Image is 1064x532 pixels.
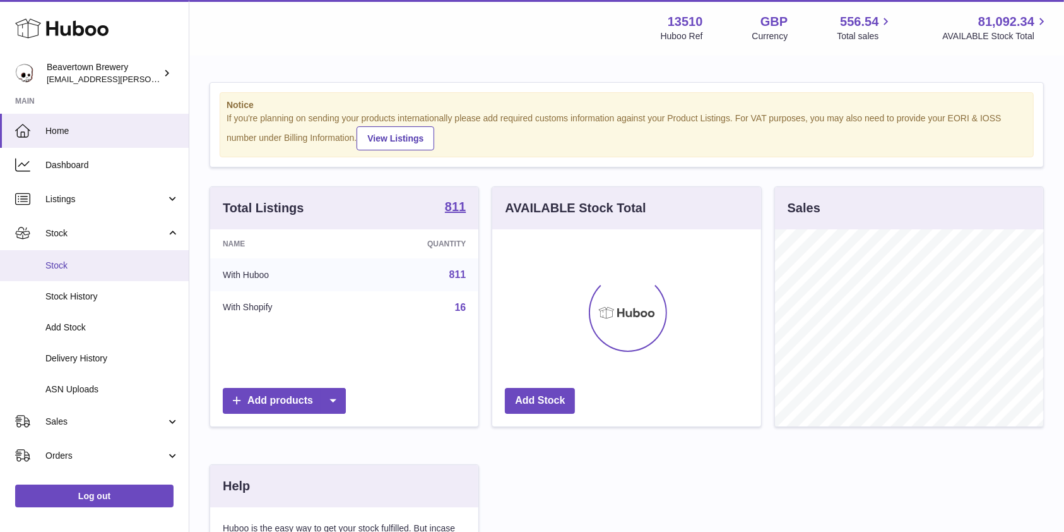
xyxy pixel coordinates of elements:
[449,269,466,280] a: 811
[760,13,788,30] strong: GBP
[355,229,478,258] th: Quantity
[837,13,893,42] a: 556.54 Total sales
[788,200,820,217] h3: Sales
[661,30,703,42] div: Huboo Ref
[837,30,893,42] span: Total sales
[223,478,250,495] h3: Help
[45,227,166,239] span: Stock
[942,13,1049,42] a: 81,092.34 AVAILABLE Stock Total
[15,485,174,507] a: Log out
[210,258,355,291] td: With Huboo
[840,13,878,30] span: 556.54
[45,159,179,171] span: Dashboard
[227,99,1027,111] strong: Notice
[47,61,160,85] div: Beavertown Brewery
[45,260,179,272] span: Stock
[45,322,179,334] span: Add Stock
[227,112,1027,150] div: If you're planning on sending your products internationally please add required customs informati...
[45,353,179,365] span: Delivery History
[455,302,466,313] a: 16
[942,30,1049,42] span: AVAILABLE Stock Total
[505,200,646,217] h3: AVAILABLE Stock Total
[978,13,1034,30] span: 81,092.34
[45,416,166,428] span: Sales
[223,388,346,414] a: Add products
[505,388,575,414] a: Add Stock
[45,384,179,396] span: ASN Uploads
[210,229,355,258] th: Name
[210,291,355,324] td: With Shopify
[223,200,304,217] h3: Total Listings
[357,126,434,150] a: View Listings
[752,30,788,42] div: Currency
[668,13,703,30] strong: 13510
[15,64,34,83] img: kit.lowe@beavertownbrewery.co.uk
[47,74,253,84] span: [EMAIL_ADDRESS][PERSON_NAME][DOMAIN_NAME]
[445,200,466,215] a: 811
[45,291,179,303] span: Stock History
[45,450,166,462] span: Orders
[45,125,179,137] span: Home
[445,200,466,213] strong: 811
[45,193,166,205] span: Listings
